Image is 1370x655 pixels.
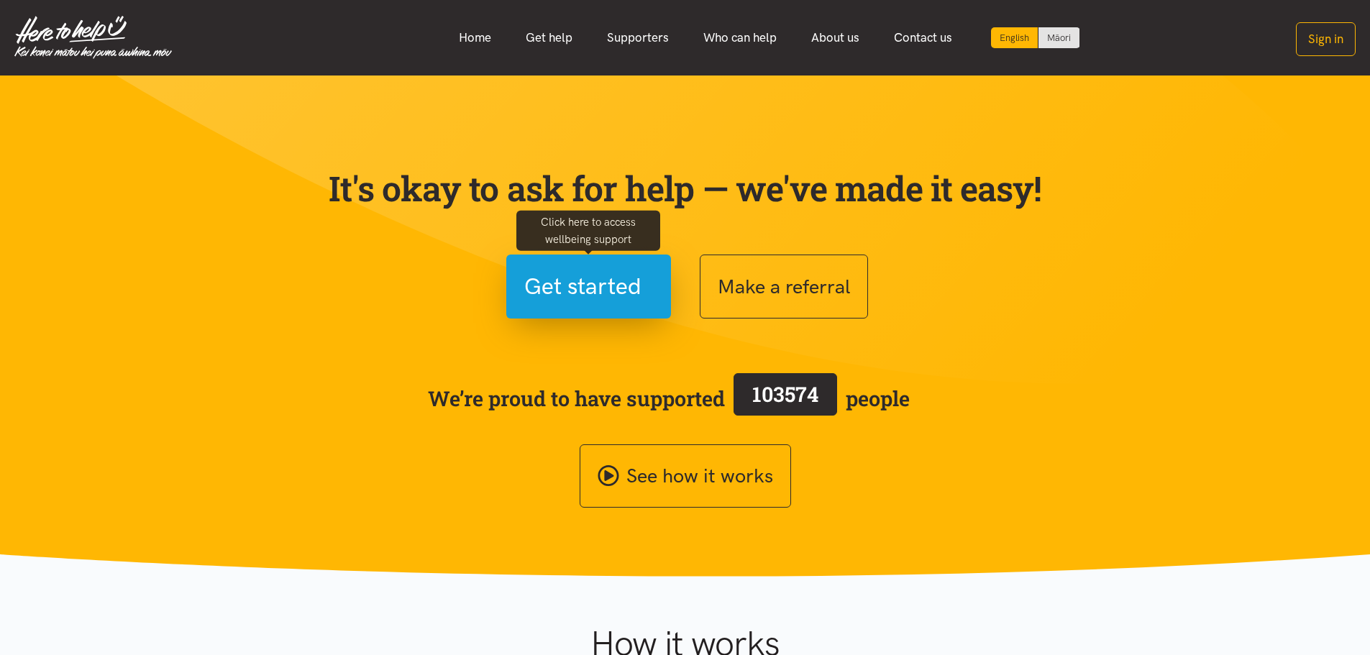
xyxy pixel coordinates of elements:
[524,268,641,305] span: Get started
[326,168,1045,209] p: It's okay to ask for help — we've made it easy!
[516,210,660,250] div: Click here to access wellbeing support
[991,27,1038,48] div: Current language
[428,370,910,426] span: We’re proud to have supported people
[580,444,791,508] a: See how it works
[442,22,508,53] a: Home
[877,22,969,53] a: Contact us
[991,27,1080,48] div: Language toggle
[794,22,877,53] a: About us
[1038,27,1079,48] a: Switch to Te Reo Māori
[686,22,794,53] a: Who can help
[700,255,868,319] button: Make a referral
[506,255,671,319] button: Get started
[14,16,172,59] img: Home
[508,22,590,53] a: Get help
[590,22,686,53] a: Supporters
[752,380,818,408] span: 103574
[725,370,846,426] a: 103574
[1296,22,1356,56] button: Sign in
